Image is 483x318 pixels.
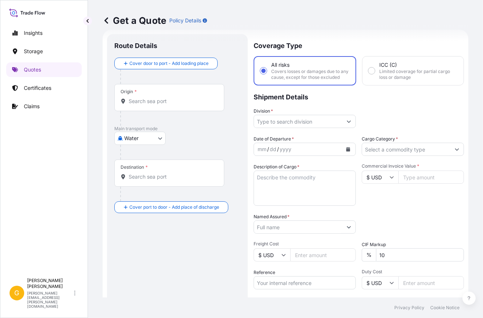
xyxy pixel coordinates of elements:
[398,276,464,289] input: Enter amount
[254,163,299,171] label: Description of Cargo
[362,163,464,169] span: Commercial Invoice Value
[254,220,342,234] input: Full name
[103,15,166,26] p: Get a Quote
[27,291,73,308] p: [PERSON_NAME][EMAIL_ADDRESS][PERSON_NAME][DOMAIN_NAME]
[24,48,43,55] p: Storage
[129,173,215,180] input: Destination
[15,289,19,297] span: G
[24,84,51,92] p: Certificates
[24,103,40,110] p: Claims
[169,17,201,24] p: Policy Details
[430,305,460,311] a: Cookie Notice
[368,67,375,74] input: ICC (C)Limited coverage for partial cargo loss or damage
[24,29,43,37] p: Insights
[290,248,356,262] input: Enter amount
[6,99,82,114] a: Claims
[114,201,228,213] button: Cover port to door - Add place of discharge
[121,164,148,170] div: Destination
[271,69,350,80] span: Covers losses or damages due to any cause, except for those excluded
[379,61,397,69] span: ICC (C)
[279,145,292,154] div: year,
[6,26,82,40] a: Insights
[129,98,215,105] input: Origin
[342,143,354,155] button: Calendar
[254,276,356,289] input: Your internal reference
[277,145,279,154] div: /
[362,297,399,304] label: Marks & Numbers
[6,62,82,77] a: Quotes
[271,61,290,69] span: All risks
[129,204,219,211] span: Cover port to door - Add place of discharge
[6,81,82,95] a: Certificates
[254,135,294,143] span: Date of Departure
[24,66,41,73] p: Quotes
[254,241,356,247] span: Freight Cost
[376,248,464,262] input: Enter percentage
[114,132,166,145] button: Select transport
[362,248,376,262] div: %
[398,171,464,184] input: Type amount
[267,145,269,154] div: /
[342,115,355,128] button: Show suggestions
[394,305,424,311] a: Privacy Policy
[254,115,342,128] input: Type to search division
[114,58,218,69] button: Cover door to port - Add loading place
[362,143,450,156] input: Select a commodity type
[27,278,73,289] p: [PERSON_NAME] [PERSON_NAME]
[129,60,209,67] span: Cover door to port - Add loading place
[260,67,267,74] input: All risksCovers losses or damages due to any cause, except for those excluded
[342,220,355,234] button: Show suggestions
[114,126,240,132] p: Main transport mode
[362,269,464,275] span: Duty Cost
[254,34,464,56] p: Coverage Type
[254,269,275,276] label: Reference
[254,297,280,304] label: Vessel Name
[254,213,290,220] label: Named Assured
[362,135,398,143] label: Cargo Category
[379,69,458,80] span: Limited coverage for partial cargo loss or damage
[257,145,267,154] div: month,
[6,44,82,59] a: Storage
[269,145,277,154] div: day,
[254,85,464,107] p: Shipment Details
[114,41,157,50] p: Route Details
[254,107,273,115] label: Division
[121,89,137,95] div: Origin
[450,143,464,156] button: Show suggestions
[362,241,386,248] label: CIF Markup
[124,135,139,142] span: Water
